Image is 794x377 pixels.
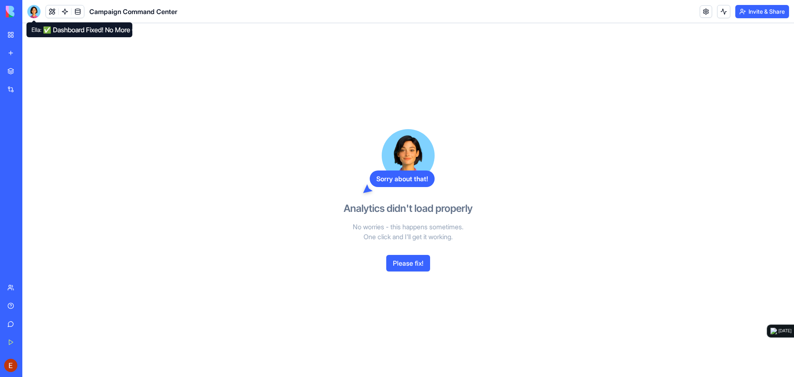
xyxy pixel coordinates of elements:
div: [DATE] [779,328,792,334]
img: logo [770,328,777,334]
button: Please fix! [386,255,430,271]
span: Campaign Command Center [89,7,177,17]
button: Invite & Share [735,5,789,18]
img: logo [6,6,57,17]
div: Sorry about that! [370,170,435,187]
img: ACg8ocKFnJdMgNeqYT7_RCcLMN4YxrlIs1LBNMQb0qm9Kx_HdWhjfg=s96-c [4,359,17,372]
p: No worries - this happens sometimes. One click and I'll get it working. [313,222,503,242]
h3: Analytics didn't load properly [344,202,473,215]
